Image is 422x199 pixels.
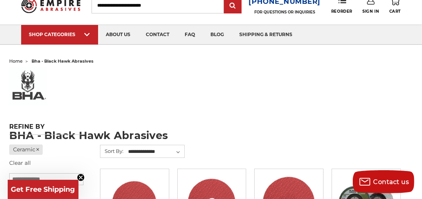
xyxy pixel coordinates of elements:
a: Clear all [9,159,31,166]
span: Get Free Shipping [11,185,75,194]
span: Contact us [374,178,409,186]
button: Close teaser [77,174,85,181]
p: FOR QUESTIONS OR INQUIRIES [249,10,321,15]
h1: BHA - Black Hawk Abrasives [9,130,413,141]
a: shipping & returns [232,25,300,45]
select: Sort By: [127,146,184,158]
button: Contact us [353,170,414,193]
div: SHOP CATEGORIES [29,32,90,37]
a: blog [203,25,232,45]
span: Sign In [362,9,379,14]
span: Reorder [331,9,352,14]
a: contact [138,25,177,45]
span: Cart [389,9,401,14]
label: Sort By: [100,145,123,157]
a: home [9,58,23,64]
a: faq [177,25,203,45]
div: Get Free ShippingClose teaser [8,180,78,199]
a: Ceramic [9,144,43,155]
h5: Refine by [9,123,83,135]
span: bha - black hawk abrasives [32,58,93,64]
img: bha%20logo_1578506219__73569.original.jpg [9,67,48,105]
a: about us [98,25,138,45]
